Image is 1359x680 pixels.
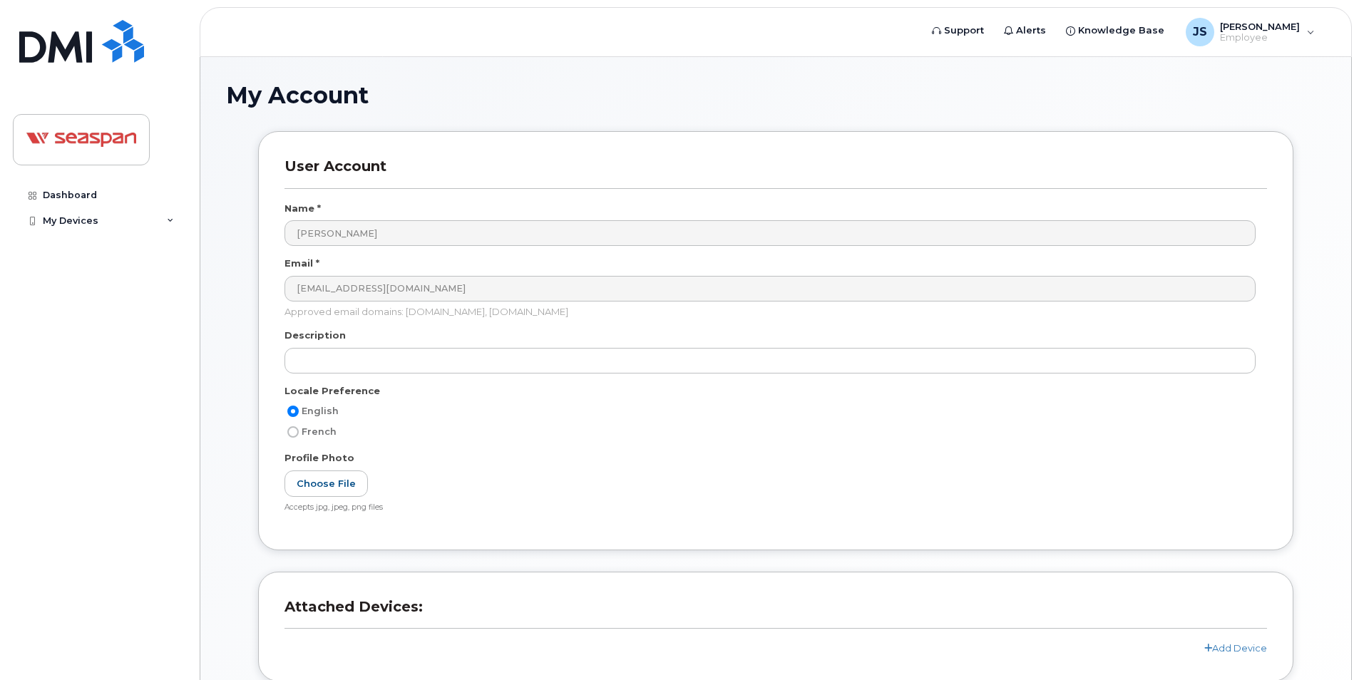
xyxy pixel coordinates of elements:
[284,384,380,398] label: Locale Preference
[284,329,346,342] label: Description
[284,598,1267,629] h3: Attached Devices:
[1204,642,1267,654] a: Add Device
[302,426,337,437] span: French
[284,470,368,497] label: Choose File
[284,503,1256,513] div: Accepts jpg, jpeg, png files
[287,406,299,417] input: English
[284,305,1256,319] div: Approved email domains: [DOMAIN_NAME], [DOMAIN_NAME]
[302,406,339,416] span: English
[284,451,354,465] label: Profile Photo
[284,158,1267,188] h3: User Account
[284,202,321,215] label: Name *
[284,257,319,270] label: Email *
[226,83,1325,108] h1: My Account
[287,426,299,438] input: French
